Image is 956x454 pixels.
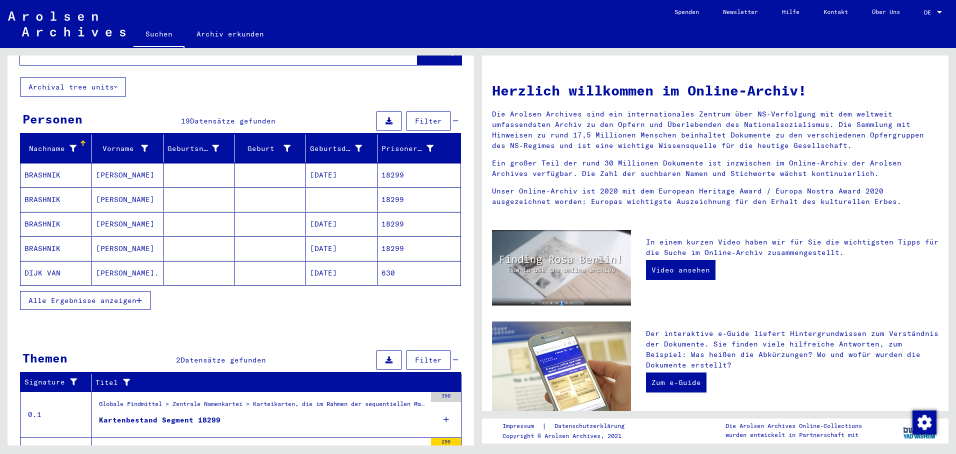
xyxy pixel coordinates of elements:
[24,377,78,387] div: Signature
[310,143,362,154] div: Geburtsdatum
[96,140,163,156] div: Vorname
[492,109,938,151] p: Die Arolsen Archives sind ein internationales Zentrum über NS-Verfolgung mit dem weltweit umfasse...
[381,143,433,154] div: Prisoner #
[377,236,460,260] mat-cell: 18299
[646,328,938,370] p: Der interaktive e-Guide liefert Hintergrundwissen zum Verständnis der Dokumente. Sie finden viele...
[234,134,306,162] mat-header-cell: Geburt‏
[415,116,442,125] span: Filter
[24,143,76,154] div: Nachname
[20,236,92,260] mat-cell: BRASHNIK
[725,430,862,439] p: wurden entwickelt in Partnerschaft mit
[20,291,150,310] button: Alle Ergebnisse anzeigen
[924,9,935,16] span: DE
[492,80,938,101] h1: Herzlich willkommen im Online-Archiv!
[306,134,377,162] mat-header-cell: Geburtsdatum
[20,163,92,187] mat-cell: BRASHNIK
[167,140,234,156] div: Geburtsname
[546,421,636,431] a: Datenschutzerklärung
[238,143,290,154] div: Geburt‏
[20,77,126,96] button: Archival tree units
[133,22,184,48] a: Suchen
[238,140,305,156] div: Geburt‏
[95,377,436,388] div: Titel
[306,163,377,187] mat-cell: [DATE]
[184,22,276,46] a: Archiv erkunden
[725,421,862,430] p: Die Arolsen Archives Online-Collections
[99,399,426,413] div: Globale Findmittel > Zentrale Namenkartei > Karteikarten, die im Rahmen der sequentiellen Massend...
[306,212,377,236] mat-cell: [DATE]
[20,134,92,162] mat-header-cell: Nachname
[901,418,938,443] img: yv_logo.png
[492,230,631,305] img: video.jpg
[502,421,542,431] a: Impressum
[377,261,460,285] mat-cell: 630
[92,134,163,162] mat-header-cell: Vorname
[163,134,235,162] mat-header-cell: Geburtsname
[646,237,938,258] p: In einem kurzen Video haben wir für Sie die wichtigsten Tipps für die Suche im Online-Archiv zusa...
[24,374,91,390] div: Signature
[92,187,163,211] mat-cell: [PERSON_NAME]
[8,11,125,36] img: Arolsen_neg.svg
[377,212,460,236] mat-cell: 18299
[381,140,448,156] div: Prisoner #
[92,163,163,187] mat-cell: [PERSON_NAME]
[646,372,706,392] a: Zum e-Guide
[912,410,936,434] img: Zustimmung ändern
[176,355,180,364] span: 2
[406,111,450,130] button: Filter
[28,296,136,305] span: Alle Ergebnisse anzeigen
[502,421,636,431] div: |
[20,212,92,236] mat-cell: BRASHNIK
[492,186,938,207] p: Unser Online-Archiv ist 2020 mit dem European Heritage Award / Europa Nostra Award 2020 ausgezeic...
[431,438,461,448] div: 299
[180,355,266,364] span: Datensätze gefunden
[646,260,715,280] a: Video ansehen
[190,116,275,125] span: Datensätze gefunden
[502,431,636,440] p: Copyright © Arolsen Archives, 2021
[181,116,190,125] span: 19
[95,374,449,390] div: Titel
[415,355,442,364] span: Filter
[20,261,92,285] mat-cell: DIJK VAN
[96,143,148,154] div: Vorname
[92,261,163,285] mat-cell: [PERSON_NAME].
[92,212,163,236] mat-cell: [PERSON_NAME]
[406,350,450,369] button: Filter
[167,143,219,154] div: Geburtsname
[99,415,220,425] div: Kartenbestand Segment 18299
[306,261,377,285] mat-cell: [DATE]
[24,140,91,156] div: Nachname
[92,236,163,260] mat-cell: [PERSON_NAME]
[377,187,460,211] mat-cell: 18299
[306,236,377,260] mat-cell: [DATE]
[431,392,461,402] div: 350
[492,158,938,179] p: Ein großer Teil der rund 30 Millionen Dokumente ist inzwischen im Online-Archiv der Arolsen Archi...
[22,110,82,128] div: Personen
[22,349,67,367] div: Themen
[20,187,92,211] mat-cell: BRASHNIK
[492,321,631,414] img: eguide.jpg
[310,140,377,156] div: Geburtsdatum
[20,391,91,437] td: 0.1
[377,134,460,162] mat-header-cell: Prisoner #
[377,163,460,187] mat-cell: 18299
